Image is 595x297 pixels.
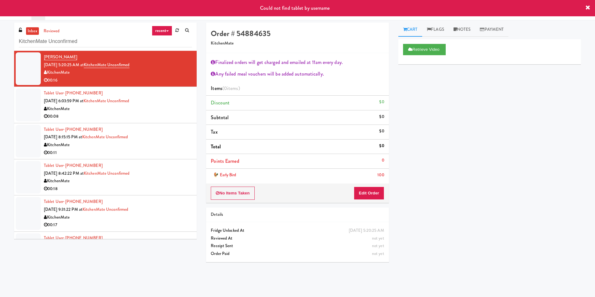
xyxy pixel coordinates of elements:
div: 00:08 [44,113,192,120]
span: Discount [211,99,230,106]
a: KitchenMate Unconfirmed [84,170,130,176]
a: Tablet User· [PHONE_NUMBER] [44,126,103,132]
div: 00:18 [44,185,192,193]
li: Tablet User· [PHONE_NUMBER][DATE] 9:31:22 PM atKitchenMate UnconfirmedKitchenMate00:17 [14,195,197,231]
div: 00:17 [44,221,192,229]
div: KitchenMate [44,105,192,113]
span: [DATE] 9:31:22 PM at [44,206,82,212]
span: 🐓 Early Bird [213,172,236,178]
div: 00:16 [44,77,192,84]
li: [PERSON_NAME][DATE] 5:20:25 AM atKitchenMate UnconfirmedKitchenMate00:16 [14,51,197,87]
span: · [PHONE_NUMBER] [63,90,103,96]
span: not yet [372,251,384,257]
a: KitchenMate Unconfirmed [82,206,128,212]
span: · [PHONE_NUMBER] [63,162,103,168]
button: Edit Order [354,187,384,200]
span: Total [211,143,221,150]
a: recent [152,26,173,36]
input: Search vision orders [19,36,192,47]
li: Tablet User· [PHONE_NUMBER][DATE] 8:15:15 PM atKitchenMate UnconfirmedKitchenMate00:11 [14,123,197,159]
button: Retrieve Video [403,44,446,55]
span: [DATE] 8:15:15 PM at [44,134,82,140]
span: [DATE] 6:03:59 PM at [44,98,83,104]
span: Items [211,85,240,92]
a: [PERSON_NAME] [44,54,77,60]
a: KitchenMate Unconfirmed [83,98,129,104]
div: 100 [377,171,384,179]
a: reviewed [42,27,61,35]
a: KitchenMate Unconfirmed [82,134,128,140]
a: Tablet User· [PHONE_NUMBER] [44,90,103,96]
div: $0 [379,98,384,106]
div: $0 [379,142,384,150]
div: Reviewed At [211,235,384,242]
div: Fridge Unlocked At [211,227,384,235]
span: · [PHONE_NUMBER] [63,235,103,241]
div: KitchenMate [44,214,192,221]
h5: KitchenMate [211,41,384,46]
a: Tablet User· [PHONE_NUMBER] [44,235,103,241]
span: Subtotal [211,114,229,121]
span: not yet [372,235,384,241]
li: Tablet User· [PHONE_NUMBER][DATE] 11:38:28 PM atKitchenMate UnconfirmedKitchenMate00:28 [14,232,197,268]
a: Payment [475,23,508,37]
span: not yet [372,243,384,249]
span: · [PHONE_NUMBER] [63,199,103,204]
div: Any failed meal vouchers will be added automatically. [211,69,384,79]
a: inbox [26,27,39,35]
span: Could not find tablet by username [260,4,330,12]
a: Tablet User· [PHONE_NUMBER] [44,162,103,168]
span: Points Earned [211,157,239,165]
span: (0 ) [222,85,240,92]
div: KitchenMate [44,141,192,149]
span: [DATE] 5:20:25 AM at [44,62,84,68]
div: Finalized orders will get charged and emailed at 11am every day. [211,58,384,67]
a: KitchenMate Unconfirmed [84,62,130,68]
div: 0 [382,156,384,164]
div: Details [211,211,384,219]
span: [DATE] 8:42:22 PM at [44,170,84,176]
div: $0 [379,113,384,121]
div: Receipt Sent [211,242,384,250]
div: 00:11 [44,149,192,157]
ng-pluralize: items [227,85,238,92]
div: Order Paid [211,250,384,258]
span: · [PHONE_NUMBER] [63,126,103,132]
a: Cart [398,23,422,37]
div: KitchenMate [44,177,192,185]
button: No Items Taken [211,187,255,200]
a: Tablet User· [PHONE_NUMBER] [44,199,103,204]
a: Flags [422,23,449,37]
h4: Order # 54884635 [211,29,384,38]
div: $0 [379,127,384,135]
li: Tablet User· [PHONE_NUMBER][DATE] 8:42:22 PM atKitchenMate UnconfirmedKitchenMate00:18 [14,159,197,195]
div: [DATE] 5:20:25 AM [349,227,384,235]
span: Tax [211,128,217,135]
div: KitchenMate [44,69,192,77]
li: Tablet User· [PHONE_NUMBER][DATE] 6:03:59 PM atKitchenMate UnconfirmedKitchenMate00:08 [14,87,197,123]
a: Notes [449,23,475,37]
